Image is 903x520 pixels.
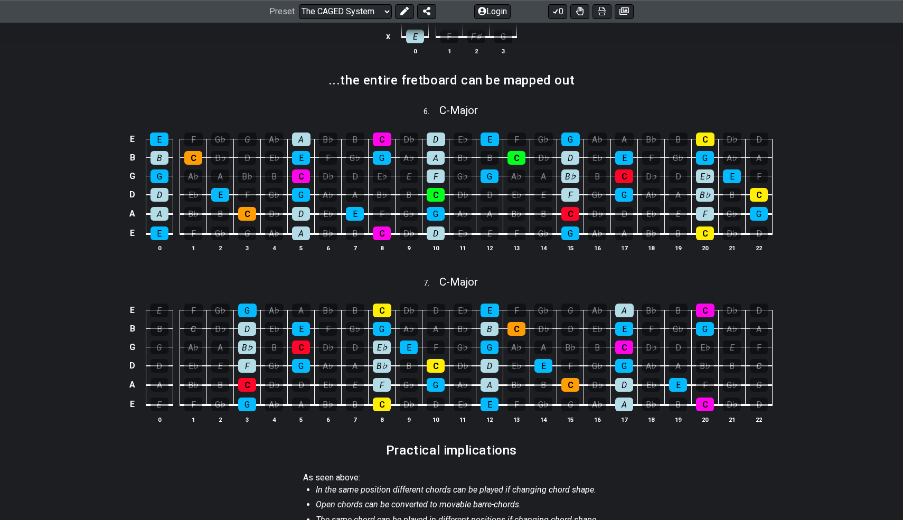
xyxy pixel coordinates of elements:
th: 13 [503,242,530,253]
td: D [126,185,139,204]
div: D [150,359,168,373]
div: F [561,359,579,373]
div: A♭ [265,304,284,317]
div: E♭ [184,359,202,373]
div: C [373,226,391,240]
div: B [481,322,498,336]
td: D [126,356,139,375]
div: A♭ [642,188,660,202]
div: A♭ [723,322,741,336]
div: D♭ [319,341,337,354]
div: A♭ [400,322,418,336]
div: C [238,207,256,221]
div: C [507,322,525,336]
div: G [373,322,391,336]
div: D [292,207,310,221]
div: D♭ [400,133,418,146]
div: B [150,151,168,165]
div: F [373,378,391,392]
div: D♭ [723,226,741,240]
div: B♭ [454,322,472,336]
div: G♭ [669,151,687,165]
div: G [696,151,714,165]
div: B [588,341,606,354]
select: Preset [299,4,392,19]
th: 2 [207,242,234,253]
div: A [669,188,687,202]
div: E [534,359,552,373]
div: G [696,322,714,336]
th: 8 [369,242,396,253]
td: A [126,375,139,395]
th: 3 [234,242,261,253]
div: A [615,133,634,146]
div: D [427,304,445,317]
button: Print [592,4,612,19]
div: D [669,169,687,183]
div: F [561,188,579,202]
div: G [238,226,256,240]
div: F [427,341,445,354]
div: B [669,304,688,317]
div: D [615,207,633,221]
div: C [696,133,714,146]
div: A♭ [588,133,607,146]
div: A [150,207,168,221]
div: C [615,341,633,354]
th: 9 [396,242,422,253]
th: 19 [665,242,692,253]
div: D [669,341,687,354]
div: B♭ [184,207,202,221]
div: C [238,378,256,392]
div: B♭ [373,359,391,373]
div: B [346,304,364,317]
th: 0 [146,242,173,253]
div: B [265,341,283,354]
div: G [427,207,445,221]
th: 1 [436,46,463,57]
div: E [615,322,633,336]
div: G♭ [346,151,364,165]
td: G [126,167,139,185]
div: C [696,304,714,317]
div: E [723,341,741,354]
div: G♭ [534,226,552,240]
div: G [561,226,579,240]
div: D♭ [400,304,418,317]
div: G [615,359,633,373]
span: 7 . [424,278,439,289]
div: D [750,226,768,240]
div: G♭ [211,133,230,146]
div: G♭ [588,188,606,202]
button: Create image [615,4,634,19]
div: E [150,133,168,146]
div: F [440,30,458,43]
div: B♭ [373,188,391,202]
div: A [211,169,229,183]
div: G [750,207,768,221]
div: B♭ [642,226,660,240]
div: B [150,322,168,336]
div: D [561,151,579,165]
th: 1 [180,242,207,253]
div: B [669,226,687,240]
td: G [126,338,139,356]
div: C [696,226,714,240]
div: A♭ [184,169,202,183]
div: B♭ [507,207,525,221]
div: E♭ [373,169,391,183]
span: C - Major [439,104,478,117]
div: D [481,188,498,202]
div: E♭ [319,378,337,392]
div: E [481,304,499,317]
div: F [238,359,256,373]
div: B [723,359,741,373]
div: D♭ [454,188,472,202]
div: E♭ [454,133,472,146]
th: 20 [692,242,719,253]
div: B♭ [319,133,337,146]
th: 16 [584,242,611,253]
button: Share Preset [417,4,436,19]
th: 22 [746,242,773,253]
div: E♭ [642,207,660,221]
